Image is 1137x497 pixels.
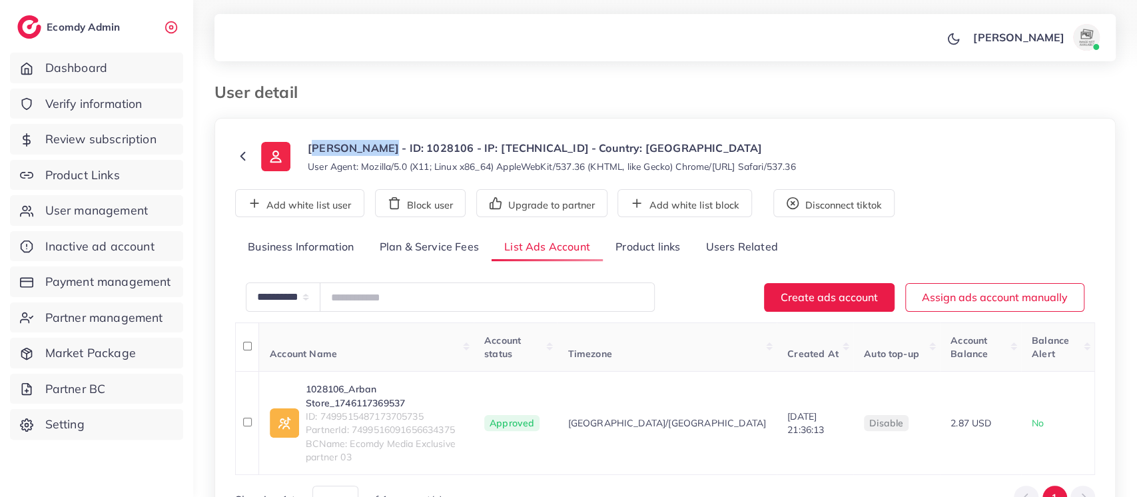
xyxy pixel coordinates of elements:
[476,189,607,217] button: Upgrade to partner
[270,348,337,360] span: Account Name
[17,15,123,39] a: logoEcomdy Admin
[270,408,299,438] img: ic-ad-info.7fc67b75.svg
[45,238,155,255] span: Inactive ad account
[869,417,903,429] span: disable
[10,374,183,404] a: Partner BC
[45,273,171,290] span: Payment management
[617,189,752,217] button: Add white list block
[568,416,766,430] span: [GEOGRAPHIC_DATA]/[GEOGRAPHIC_DATA]
[1073,24,1100,51] img: avatar
[45,416,85,433] span: Setting
[45,344,136,362] span: Market Package
[306,423,463,436] span: PartnerId: 7499516091656634375
[261,142,290,171] img: ic-user-info.36bf1079.svg
[10,231,183,262] a: Inactive ad account
[45,131,157,148] span: Review subscription
[973,29,1064,45] p: [PERSON_NAME]
[308,160,795,173] small: User Agent: Mozilla/5.0 (X11; Linux x86_64) AppleWebKit/537.36 (KHTML, like Gecko) Chrome/[URL] S...
[1032,334,1069,360] span: Balance Alert
[45,167,120,184] span: Product Links
[10,338,183,368] a: Market Package
[950,417,991,429] span: 2.87 USD
[773,189,895,217] button: Disconnect tiktok
[787,348,839,360] span: Created At
[10,302,183,333] a: Partner management
[367,233,492,262] a: Plan & Service Fees
[10,195,183,226] a: User management
[1032,417,1044,429] span: No
[864,348,919,360] span: Auto top-up
[484,415,540,431] span: Approved
[235,189,364,217] button: Add white list user
[764,283,895,312] button: Create ads account
[603,233,693,262] a: Product links
[693,233,790,262] a: Users Related
[306,437,463,464] span: BCName: Ecomdy Media Exclusive partner 03
[306,382,463,410] a: 1028106_Arban Store_1746117369537
[45,380,106,398] span: Partner BC
[306,410,463,423] span: ID: 7499515487173705735
[787,410,824,436] span: [DATE] 21:36:13
[10,89,183,119] a: Verify information
[484,334,521,360] span: Account status
[235,233,367,262] a: Business Information
[10,409,183,440] a: Setting
[17,15,41,39] img: logo
[47,21,123,33] h2: Ecomdy Admin
[568,348,611,360] span: Timezone
[10,124,183,155] a: Review subscription
[10,53,183,83] a: Dashboard
[214,83,308,102] h3: User detail
[966,24,1105,51] a: [PERSON_NAME]avatar
[45,95,143,113] span: Verify information
[10,266,183,297] a: Payment management
[950,334,988,360] span: Account Balance
[45,309,163,326] span: Partner management
[45,59,107,77] span: Dashboard
[905,283,1084,312] button: Assign ads account manually
[375,189,466,217] button: Block user
[45,202,148,219] span: User management
[308,140,795,156] p: [PERSON_NAME] - ID: 1028106 - IP: [TECHNICAL_ID] - Country: [GEOGRAPHIC_DATA]
[10,160,183,191] a: Product Links
[492,233,603,262] a: List Ads Account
